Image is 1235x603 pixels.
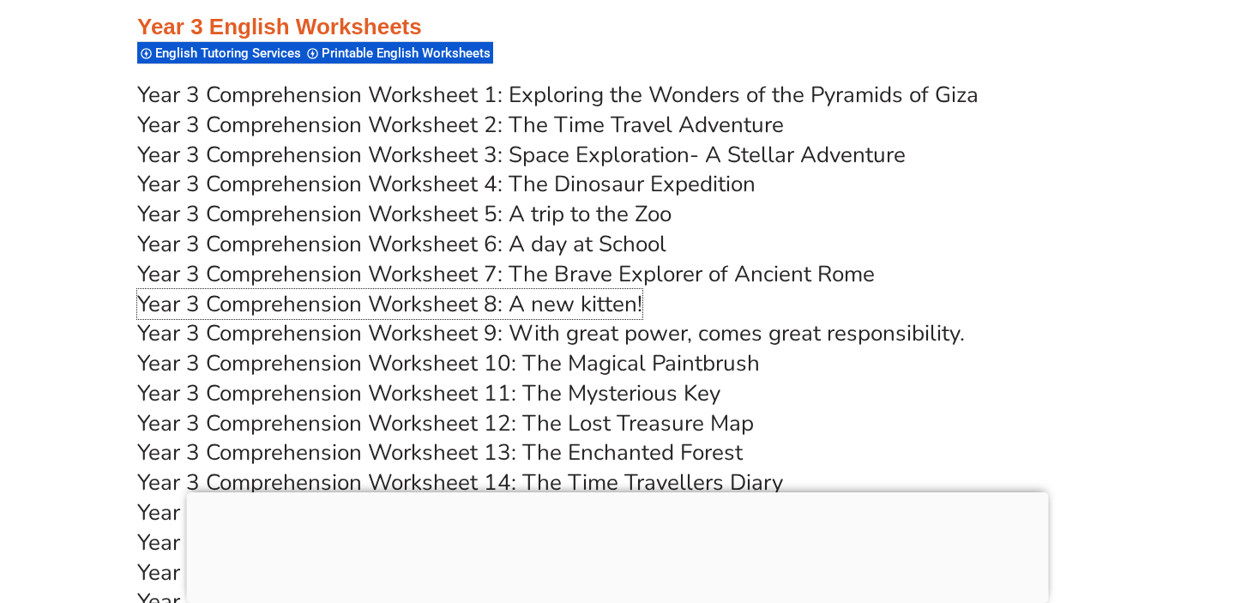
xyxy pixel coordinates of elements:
span: Printable English Worksheets [322,45,496,61]
a: Year 3 Comprehension Worksheet 15: 10 points to Hufflepuff! [137,497,759,528]
a: Year 3 Comprehension Worksheet 4: The Dinosaur Expedition [137,169,756,199]
a: Year 3 Comprehension Worksheet 16: The Friendly Dragon [137,528,728,558]
a: Year 3 Comprehension Worksheet 11: The Mysterious Key [137,378,720,408]
a: Year 3 Comprehension Worksheet 3: Space Exploration- A Stellar Adventure [137,140,906,170]
a: Year 3 Comprehension Worksheet 9: With great power, comes great responsibility. [137,318,965,348]
span: English Tutoring Services [155,45,306,61]
a: Year 3 Comprehension Worksheet 17: The Brave Little Turtle [137,558,750,588]
a: Year 3 Comprehension Worksheet 8: A new kitten! [137,289,642,319]
a: Year 3 Comprehension Worksheet 5: A trip to the Zoo [137,199,672,229]
a: Year 3 Comprehension Worksheet 7: The Brave Explorer of Ancient Rome [137,259,875,289]
div: English Tutoring Services [137,41,304,64]
a: Year 3 Comprehension Worksheet 12: The Lost Treasure Map [137,408,754,438]
a: Year 3 Comprehension Worksheet 13: The Enchanted Forest [137,437,743,467]
a: Year 3 Comprehension Worksheet 1: Exploring the Wonders of the Pyramids of Giza [137,80,979,110]
h3: Year 3 English Worksheets [137,13,1098,42]
iframe: Advertisement [187,492,1049,599]
div: Printable English Worksheets [304,41,493,64]
a: Year 3 Comprehension Worksheet 14: The Time Travellers Diary [137,467,783,497]
a: Year 3 Comprehension Worksheet 6: A day at School [137,229,666,259]
a: Year 3 Comprehension Worksheet 10: The Magical Paintbrush [137,348,760,378]
iframe: Chat Widget [941,409,1235,603]
a: Year 3 Comprehension Worksheet 2: The Time Travel Adventure [137,110,784,140]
